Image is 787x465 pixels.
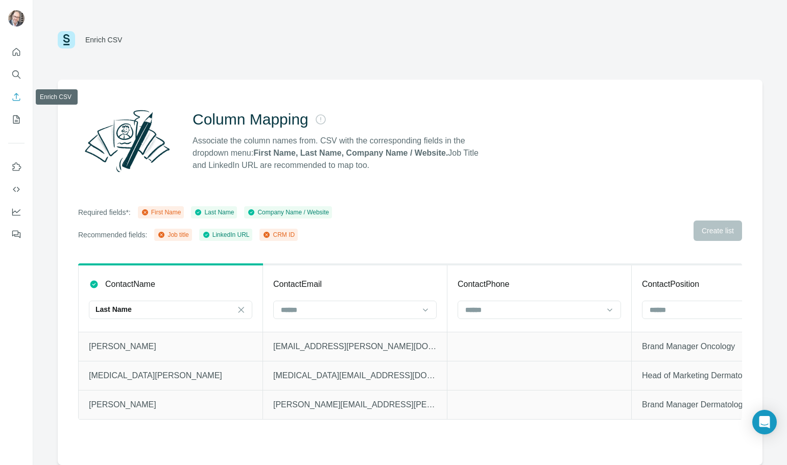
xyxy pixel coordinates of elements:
[263,230,295,239] div: CRM ID
[8,43,25,61] button: Quick start
[273,278,322,290] p: ContactEmail
[752,410,777,434] div: Open Intercom Messenger
[273,399,437,411] p: [PERSON_NAME][EMAIL_ADDRESS][PERSON_NAME][DOMAIN_NAME]
[8,225,25,243] button: Feedback
[78,230,147,240] p: Recommended fields:
[157,230,188,239] div: Job title
[642,278,699,290] p: ContactPosition
[89,399,252,411] p: [PERSON_NAME]
[273,370,437,382] p: [MEDICAL_DATA][EMAIL_ADDRESS][DOMAIN_NAME]
[247,208,329,217] div: Company Name / Website
[8,180,25,199] button: Use Surfe API
[8,88,25,106] button: Enrich CSV
[105,278,155,290] p: ContactName
[8,110,25,129] button: My lists
[193,110,308,129] h2: Column Mapping
[194,208,234,217] div: Last Name
[273,340,437,353] p: [EMAIL_ADDRESS][PERSON_NAME][DOMAIN_NAME]
[141,208,181,217] div: First Name
[8,10,25,27] img: Avatar
[78,104,176,178] img: Surfe Illustration - Column Mapping
[458,278,509,290] p: ContactPhone
[8,203,25,221] button: Dashboard
[202,230,250,239] div: LinkedIn URL
[8,65,25,84] button: Search
[8,158,25,176] button: Use Surfe on LinkedIn
[96,304,132,314] p: Last Name
[78,207,131,217] p: Required fields*:
[89,370,252,382] p: [MEDICAL_DATA][PERSON_NAME]
[89,340,252,353] p: [PERSON_NAME]
[58,31,75,48] img: Surfe Logo
[85,35,122,45] div: Enrich CSV
[253,149,448,157] strong: First Name, Last Name, Company Name / Website.
[193,135,488,172] p: Associate the column names from. CSV with the corresponding fields in the dropdown menu: Job Titl...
